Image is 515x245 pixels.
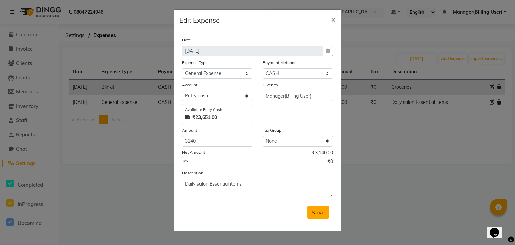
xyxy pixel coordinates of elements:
[327,158,333,167] span: ₹0
[182,158,188,164] label: Tax
[263,59,296,66] label: Payment Methods
[182,136,252,147] input: Amount
[331,14,336,24] span: ×
[185,107,249,113] div: Available Petty Cash
[182,127,197,133] label: Amount
[263,91,333,101] input: Given to
[182,59,208,66] label: Expense Type
[182,82,197,88] label: Account
[182,37,191,43] label: Date
[487,218,508,238] iframe: chat widget
[312,149,333,158] span: ₹3,140.00
[326,10,341,29] button: Close
[312,209,325,216] span: Save
[179,15,220,25] h5: Edit Expense
[182,170,203,176] label: Description
[307,206,329,219] button: Save
[182,149,205,155] label: Net Amount
[192,114,217,121] strong: ₹23,651.00
[263,127,281,133] label: Tax Group
[263,82,278,88] label: Given to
